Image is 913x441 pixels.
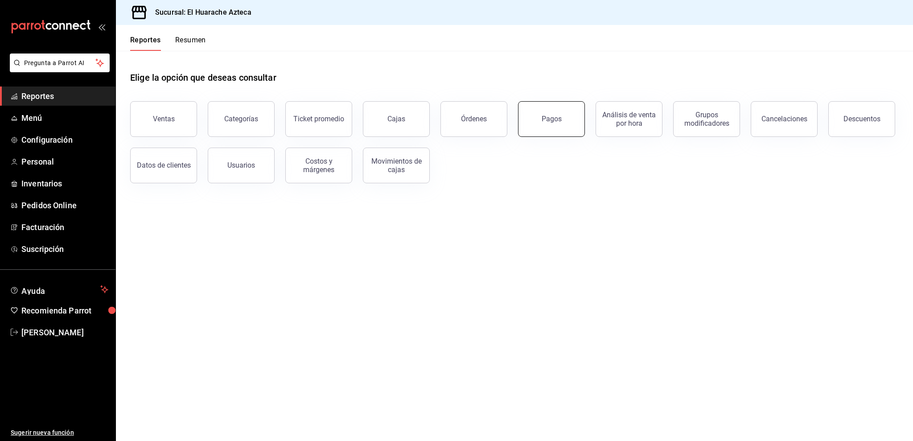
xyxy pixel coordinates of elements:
span: [PERSON_NAME] [21,326,108,338]
div: Categorías [224,115,258,123]
button: Pregunta a Parrot AI [10,54,110,72]
span: Pedidos Online [21,199,108,211]
button: Reportes [130,36,161,51]
button: Grupos modificadores [673,101,740,137]
span: Recomienda Parrot [21,305,108,317]
button: Descuentos [828,101,895,137]
button: Movimientos de cajas [363,148,430,183]
h3: Sucursal: El Huarache Azteca [148,7,251,18]
button: Órdenes [440,101,507,137]
div: Cajas [387,114,406,124]
button: Ventas [130,101,197,137]
span: Menú [21,112,108,124]
button: Análisis de venta por hora [596,101,662,137]
div: Ticket promedio [293,115,344,123]
div: Órdenes [461,115,487,123]
div: Cancelaciones [761,115,807,123]
button: Usuarios [208,148,275,183]
div: Movimientos de cajas [369,157,424,174]
button: Categorías [208,101,275,137]
button: Ticket promedio [285,101,352,137]
span: Personal [21,156,108,168]
button: Cancelaciones [751,101,818,137]
div: Descuentos [843,115,880,123]
span: Reportes [21,90,108,102]
div: Usuarios [227,161,255,169]
a: Pregunta a Parrot AI [6,65,110,74]
div: Ventas [153,115,175,123]
span: Pregunta a Parrot AI [24,58,96,68]
span: Sugerir nueva función [11,428,108,437]
span: Inventarios [21,177,108,190]
span: Suscripción [21,243,108,255]
div: Análisis de venta por hora [601,111,657,128]
div: Pagos [542,115,562,123]
div: Datos de clientes [137,161,191,169]
button: Pagos [518,101,585,137]
div: Grupos modificadores [679,111,734,128]
div: navigation tabs [130,36,206,51]
button: Datos de clientes [130,148,197,183]
button: Costos y márgenes [285,148,352,183]
span: Ayuda [21,284,97,295]
a: Cajas [363,101,430,137]
h1: Elige la opción que deseas consultar [130,71,276,84]
div: Costos y márgenes [291,157,346,174]
button: open_drawer_menu [98,23,105,30]
button: Resumen [175,36,206,51]
span: Facturación [21,221,108,233]
span: Configuración [21,134,108,146]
